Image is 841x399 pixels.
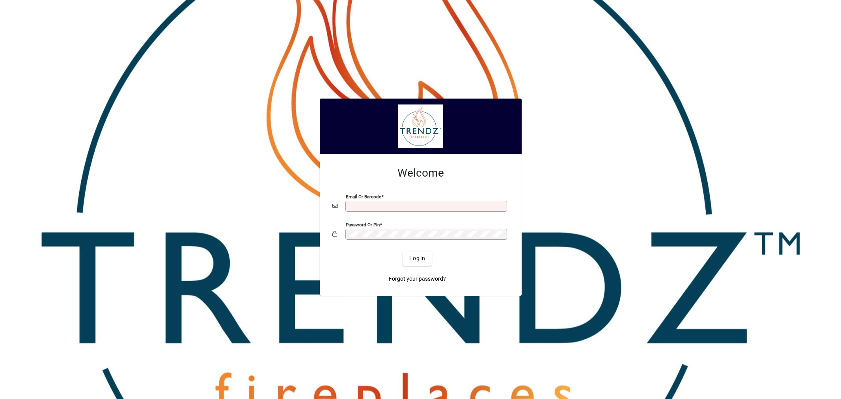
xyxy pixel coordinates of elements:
a: Forgot your password? [386,272,449,286]
button: Login [403,252,432,266]
mat-label: Password or Pin [346,222,380,227]
span: Login [409,254,425,263]
mat-label: Email or Barcode [346,194,381,199]
span: Forgot your password? [389,275,446,283]
h2: Welcome [332,166,509,180]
